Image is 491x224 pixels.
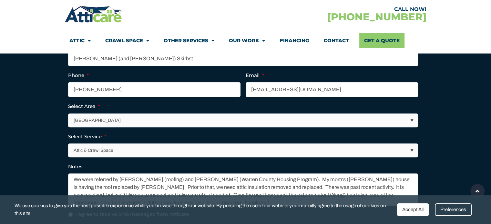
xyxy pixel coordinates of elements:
[69,33,421,48] nav: Menu
[280,33,309,48] a: Financing
[164,33,214,48] a: Other Services
[68,163,83,170] label: Notes
[105,33,149,48] a: Crawl Space
[69,33,91,48] a: Attic
[229,33,265,48] a: Our Work
[435,203,472,216] div: Preferences
[68,133,106,140] label: Select Service
[68,103,100,110] label: Select Area
[397,203,429,216] div: Accept All
[68,72,89,79] label: Phone
[15,202,392,218] span: We use cookies to give you the best possible experience while you browse through our website. By ...
[245,7,426,12] div: CALL NOW!
[323,33,349,48] a: Contact
[246,72,264,79] label: Email
[359,33,404,48] a: Get A Quote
